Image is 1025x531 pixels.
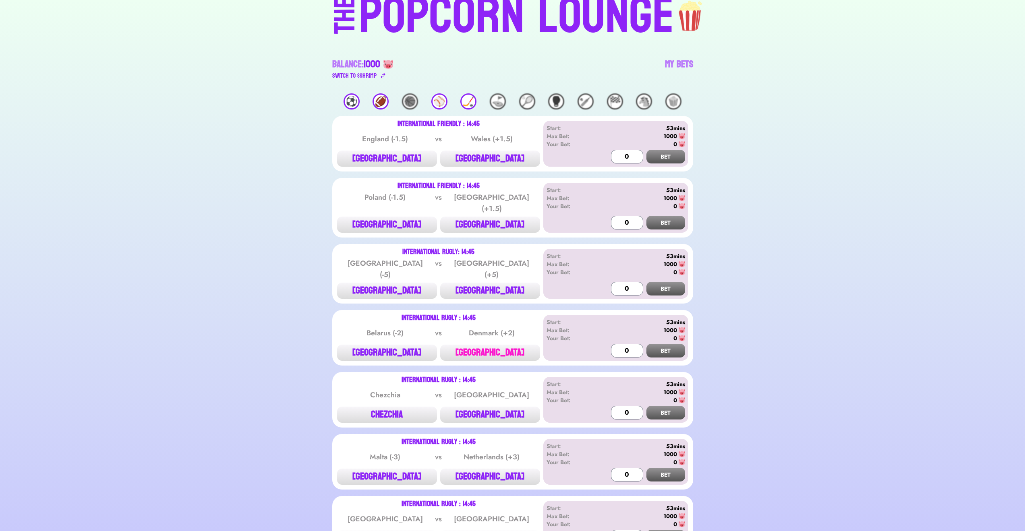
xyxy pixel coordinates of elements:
div: 1000 [663,388,677,396]
div: Balance: [332,58,380,71]
div: Start: [547,504,593,512]
div: Max Bet: [547,450,593,458]
img: 🐷 [679,133,685,139]
div: Start: [547,186,593,194]
div: Max Bet: [547,194,593,202]
button: [GEOGRAPHIC_DATA] [337,217,437,233]
div: 0 [673,520,677,528]
div: 🐴 [636,93,652,110]
button: [GEOGRAPHIC_DATA] [440,283,540,299]
img: 🐷 [679,203,685,209]
div: International Rugly : 14:45 [402,315,476,321]
div: Start: [547,380,593,388]
div: [GEOGRAPHIC_DATA] [451,513,532,525]
span: 1000 [364,56,380,73]
button: [GEOGRAPHIC_DATA] [440,407,540,423]
div: Max Bet: [547,388,593,396]
div: 🍿 [665,93,681,110]
img: 🐷 [679,261,685,267]
div: vs [433,258,443,280]
div: Start: [547,124,593,132]
div: Wales (+1.5) [451,133,532,145]
div: 53mins [592,252,685,260]
div: 1000 [663,260,677,268]
div: Belarus (-2) [344,327,426,339]
div: Your Bet: [547,396,593,404]
div: Your Bet: [547,140,593,148]
img: 🐷 [679,397,685,403]
div: 0 [673,396,677,404]
div: 1000 [663,450,677,458]
img: 🐷 [679,335,685,341]
div: International Rugly : 14:45 [402,501,476,507]
div: Max Bet: [547,260,593,268]
img: 🐷 [679,327,685,333]
div: 0 [673,458,677,466]
div: Max Bet: [547,326,593,334]
div: Start: [547,442,593,450]
button: [GEOGRAPHIC_DATA] [440,469,540,485]
div: Malta (-3) [344,451,426,463]
div: Your Bet: [547,202,593,210]
div: 0 [673,334,677,342]
div: ⚾️ [431,93,447,110]
div: 1000 [663,326,677,334]
div: 🏈 [373,93,389,110]
img: 🐷 [679,513,685,519]
img: 🐷 [679,459,685,465]
div: International Friendly : 14:45 [398,121,480,127]
button: BET [646,150,685,163]
div: Max Bet: [547,512,593,520]
div: 53mins [592,124,685,132]
div: Poland (-1.5) [344,192,426,214]
div: 1000 [663,512,677,520]
div: Your Bet: [547,334,593,342]
button: CHEZCHIA [337,407,437,423]
div: 🥊 [548,93,564,110]
div: Your Bet: [547,520,593,528]
div: 0 [673,268,677,276]
div: [GEOGRAPHIC_DATA] (-5) [344,258,426,280]
img: 🐷 [679,269,685,275]
img: 🐷 [679,141,685,147]
div: vs [433,327,443,339]
div: 53mins [592,442,685,450]
div: vs [433,192,443,214]
div: 🏏 [578,93,594,110]
button: [GEOGRAPHIC_DATA] [440,151,540,167]
button: [GEOGRAPHIC_DATA] [337,345,437,361]
div: [GEOGRAPHIC_DATA] (+5) [451,258,532,280]
div: Max Bet: [547,132,593,140]
button: BET [646,406,685,419]
a: My Bets [665,58,693,81]
img: 🐷 [679,451,685,457]
button: [GEOGRAPHIC_DATA] [440,345,540,361]
div: International Friendly : 14:45 [398,183,480,189]
div: [GEOGRAPHIC_DATA] (+1.5) [451,192,532,214]
button: [GEOGRAPHIC_DATA] [337,151,437,167]
div: Your Bet: [547,458,593,466]
div: Switch to $ SHRIMP [332,71,377,81]
div: International Rugly : 14:45 [402,439,476,445]
div: 🏀 [402,93,418,110]
div: 🏒 [460,93,476,110]
div: 1000 [663,194,677,202]
div: 0 [673,202,677,210]
div: ⚽️ [344,93,360,110]
button: [GEOGRAPHIC_DATA] [337,469,437,485]
div: 53mins [592,380,685,388]
div: ⛳️ [490,93,506,110]
div: International Rugly : 14:45 [402,377,476,383]
img: 🐷 [679,521,685,527]
div: [GEOGRAPHIC_DATA] [344,513,426,525]
div: vs [433,451,443,463]
div: [GEOGRAPHIC_DATA] [451,389,532,401]
div: International Rugly: 14:45 [402,249,474,255]
button: BET [646,468,685,481]
button: [GEOGRAPHIC_DATA] [440,217,540,233]
div: Chezchia [344,389,426,401]
img: 🐷 [383,60,393,69]
img: 🐷 [679,195,685,201]
button: BET [646,344,685,357]
div: Your Bet: [547,268,593,276]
